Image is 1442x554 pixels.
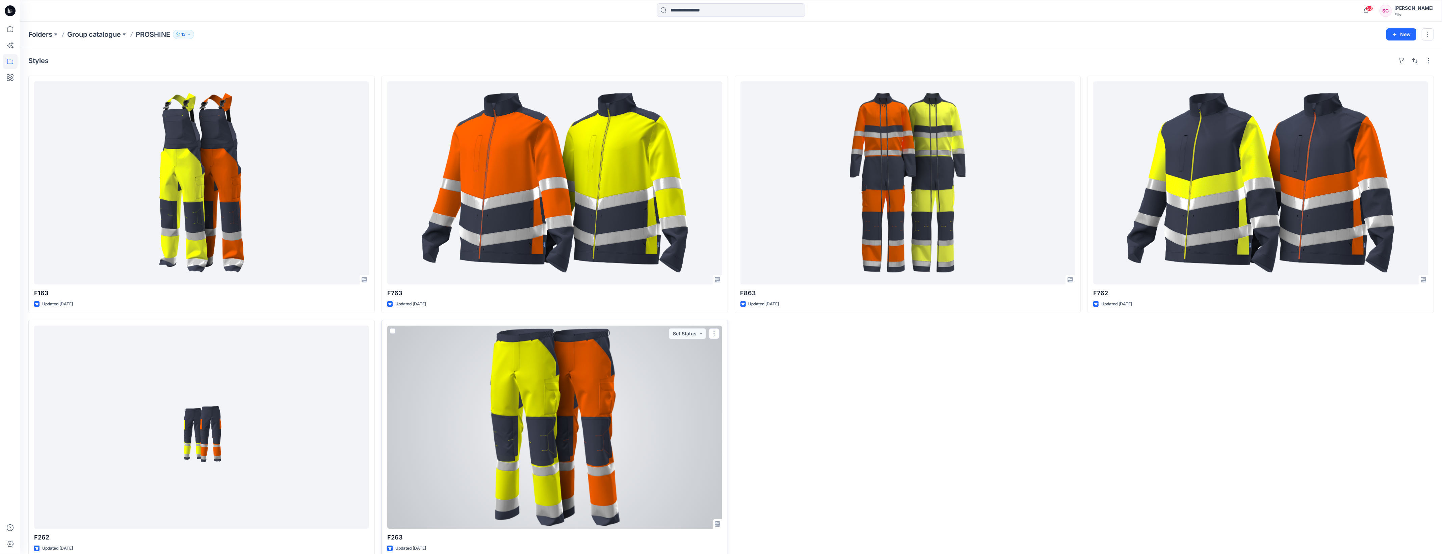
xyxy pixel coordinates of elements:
[387,533,722,542] p: F263
[1093,288,1428,298] p: F762
[1386,28,1416,40] button: New
[173,30,194,39] button: 13
[749,301,779,308] p: Updated [DATE]
[1394,12,1434,17] div: Elis
[395,301,426,308] p: Updated [DATE]
[136,30,170,39] p: PROSHINE
[387,326,722,529] a: F263
[740,288,1075,298] p: F863
[42,301,73,308] p: Updated [DATE]
[34,533,369,542] p: F262
[387,288,722,298] p: F763
[387,81,722,284] a: F763
[395,545,426,552] p: Updated [DATE]
[34,288,369,298] p: F163
[34,81,369,284] a: F163
[34,326,369,529] a: F262
[1380,5,1392,17] div: SC
[28,30,52,39] a: Folders
[42,545,73,552] p: Updated [DATE]
[181,31,186,38] p: 13
[740,81,1075,284] a: F863
[1394,4,1434,12] div: [PERSON_NAME]
[1101,301,1132,308] p: Updated [DATE]
[1093,81,1428,284] a: F762
[1366,6,1373,11] span: 50
[28,57,49,65] h4: Styles
[67,30,121,39] a: Group catalogue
